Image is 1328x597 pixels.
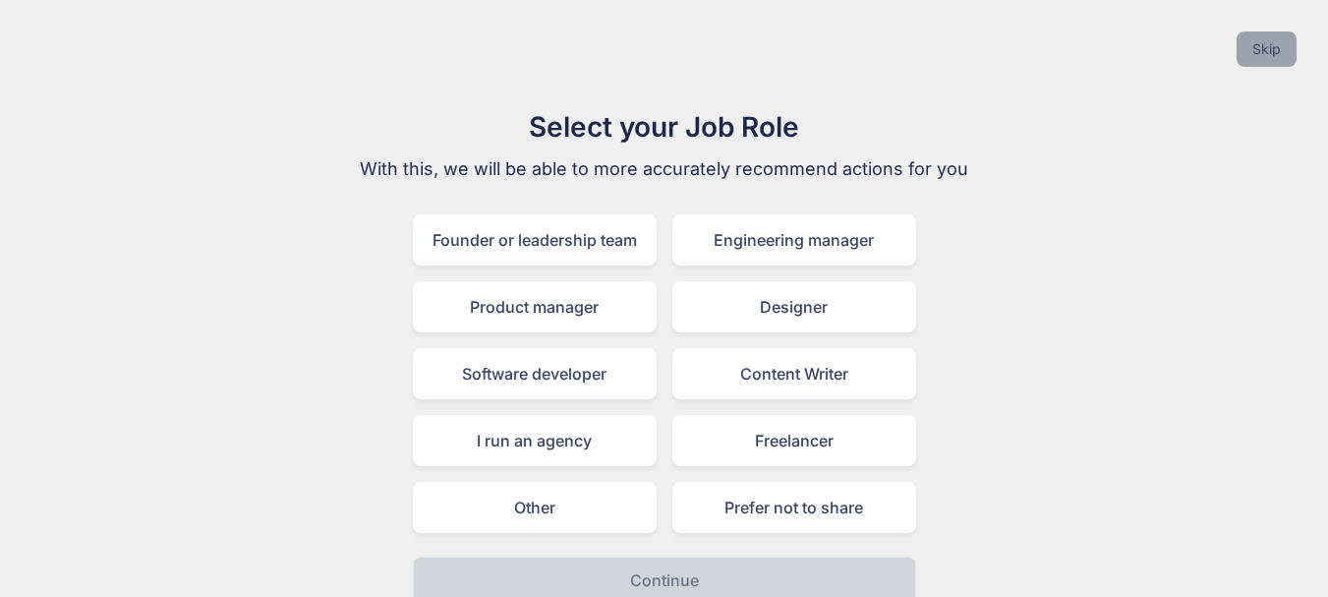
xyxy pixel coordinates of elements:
[630,568,699,592] p: Continue
[413,214,657,266] div: Founder or leadership team
[672,415,916,466] div: Freelancer
[413,482,657,533] div: Other
[334,106,995,148] h1: Select your Job Role
[672,348,916,399] div: Content Writer
[413,348,657,399] div: Software developer
[672,281,916,332] div: Designer
[413,281,657,332] div: Product manager
[1237,31,1297,67] button: Skip
[334,155,995,183] p: With this, we will be able to more accurately recommend actions for you
[672,482,916,533] div: Prefer not to share
[413,415,657,466] div: I run an agency
[672,214,916,266] div: Engineering manager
